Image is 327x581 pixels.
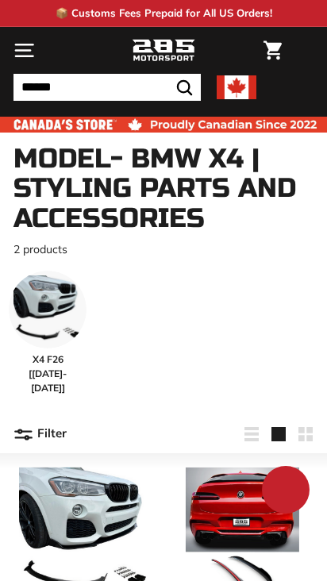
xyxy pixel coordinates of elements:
[257,466,314,518] inbox-online-store-chat: Shopify online store chat
[132,37,195,64] img: Logo_285_Motorsport_areodynamics_components
[256,28,290,73] a: Cart
[13,415,67,453] button: Filter
[13,241,314,258] p: 2 products
[13,74,201,101] input: Search
[9,271,87,395] a: X4 F26 [[DATE]-[DATE]]
[56,6,272,21] p: 📦 Customs Fees Prepaid for All US Orders!
[13,144,314,233] h1: Model- BMW X4 | Styling Parts and Accessories
[9,352,87,395] span: X4 F26 [[DATE]-[DATE]]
